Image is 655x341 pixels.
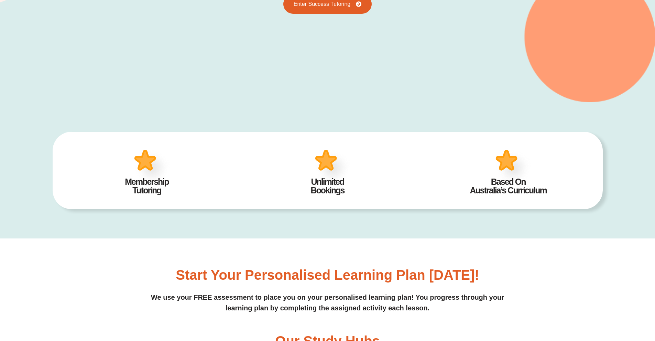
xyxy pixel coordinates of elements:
[541,263,655,341] iframe: Chat Widget
[53,292,603,313] p: We use your FREE assessment to place you on your personalised learning plan! You progress through...
[294,1,350,7] span: Enter Success Tutoring
[428,178,588,195] h4: Based On Australia’s Curriculum
[67,178,227,195] h4: Membership Tutoring
[248,178,407,195] h4: Unlimited Bookings
[176,268,479,282] h3: Start your personalised learning plan [DATE]!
